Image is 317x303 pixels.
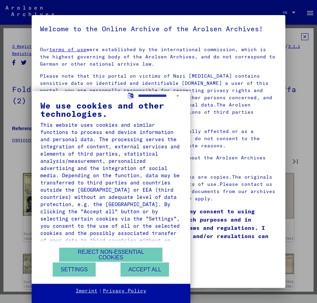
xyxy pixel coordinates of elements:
button: Reject non-essential cookies [59,248,162,262]
div: This website uses cookies and similar functions to process end device information and personal da... [40,121,182,251]
button: Settings [53,262,96,277]
button: Accept all [120,262,169,277]
a: Imprint [76,288,97,294]
a: Privacy Policy [103,288,146,294]
div: We use cookies and other technologies. [40,101,182,118]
